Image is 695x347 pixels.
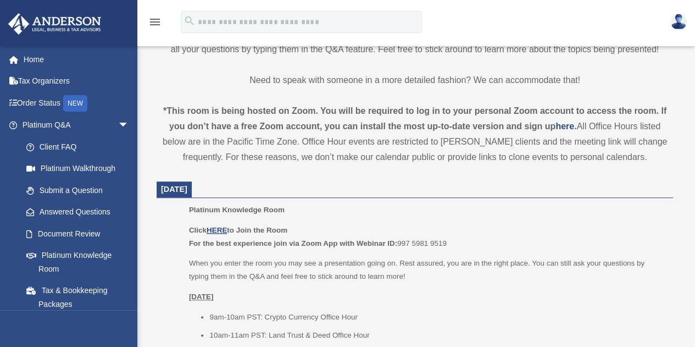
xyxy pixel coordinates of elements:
i: search [184,15,196,27]
span: Platinum Knowledge Room [189,206,285,214]
li: 9am-10am PST: Crypto Currency Office Hour [209,311,665,324]
a: Document Review [15,223,146,245]
p: Need to speak with someone in a more detailed fashion? We can accommodate that! [157,73,673,88]
img: Anderson Advisors Platinum Portal [5,13,104,35]
li: 10am-11am PST: Land Trust & Deed Office Hour [209,329,665,342]
b: For the best experience join via Zoom App with Webinar ID: [189,239,397,247]
a: Submit a Question [15,179,146,201]
a: menu [148,19,162,29]
a: Client FAQ [15,136,146,158]
a: Platinum Q&Aarrow_drop_down [8,114,146,136]
strong: . [574,122,576,131]
a: Tax & Bookkeeping Packages [15,280,146,315]
p: When you enter the room you may see a presentation going on. Rest assured, you are in the right p... [189,257,665,283]
a: here [555,122,574,131]
a: Home [8,48,146,70]
b: Click to Join the Room [189,226,287,234]
u: [DATE] [189,293,214,301]
a: Platinum Walkthrough [15,158,146,180]
span: arrow_drop_down [118,114,140,137]
a: Platinum Knowledge Room [15,245,140,280]
strong: *This room is being hosted on Zoom. You will be required to log in to your personal Zoom account ... [163,106,666,131]
img: User Pic [670,14,687,30]
p: 997 5981 9519 [189,224,665,250]
a: Order StatusNEW [8,92,146,114]
a: Answered Questions [15,201,146,223]
span: [DATE] [161,185,187,194]
a: HERE [207,226,227,234]
div: NEW [63,95,87,112]
i: menu [148,15,162,29]
div: All Office Hours listed below are in the Pacific Time Zone. Office Hour events are restricted to ... [157,103,673,165]
a: Tax Organizers [8,70,146,92]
